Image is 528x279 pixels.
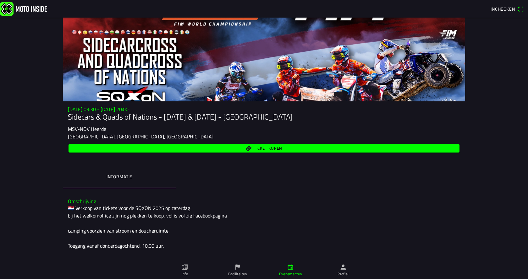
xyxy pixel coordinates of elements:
ion-icon: paper [181,264,188,271]
h3: [DATE] 09:30 - [DATE] 20:00 [68,106,460,112]
ion-label: Profiel [338,271,349,277]
ion-icon: calendar [287,264,294,271]
h3: Omschrijving [68,198,460,204]
ion-label: Info [182,271,188,277]
span: Inchecken [491,6,515,12]
ion-label: Informatie [107,173,132,180]
ion-text: MSV-NOV Heerde [68,125,106,133]
ion-icon: person [340,264,347,271]
h1: Sidecars & Quads of Nations - [DATE] & [DATE] - [GEOGRAPHIC_DATA] [68,112,460,121]
ion-label: Evenementen [279,271,302,277]
a: Incheckenqr scanner [487,3,527,14]
ion-label: Faciliteiten [228,271,247,277]
span: Ticket kopen [254,146,282,150]
ion-icon: flag [234,264,241,271]
ion-text: [GEOGRAPHIC_DATA], [GEOGRAPHIC_DATA], [GEOGRAPHIC_DATA] [68,133,213,140]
